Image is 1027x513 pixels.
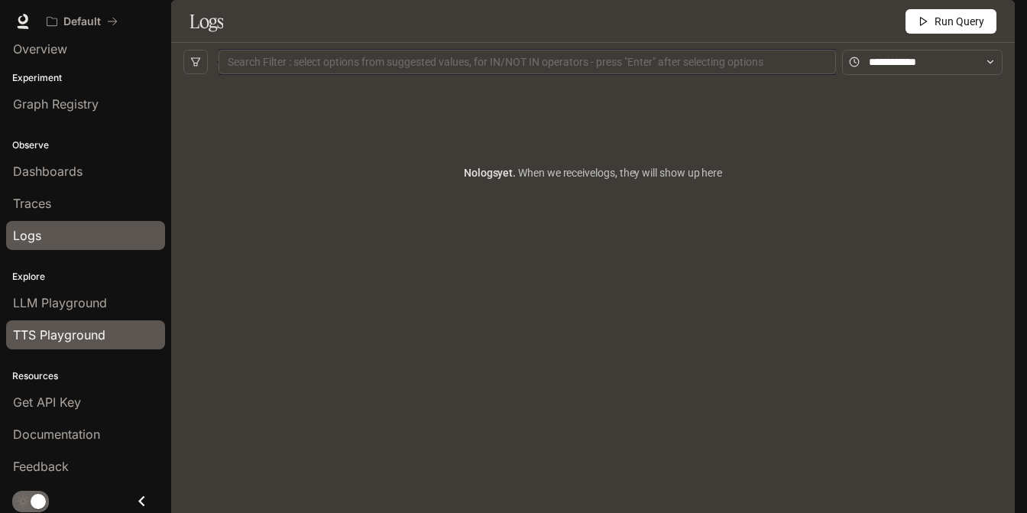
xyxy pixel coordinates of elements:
[464,164,722,181] article: No logs yet.
[63,15,101,28] p: Default
[516,167,722,179] span: When we receive logs , they will show up here
[40,6,125,37] button: All workspaces
[935,13,984,30] span: Run Query
[906,9,996,34] button: Run Query
[190,6,223,37] h1: Logs
[190,57,201,67] span: filter
[183,50,208,74] button: filter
